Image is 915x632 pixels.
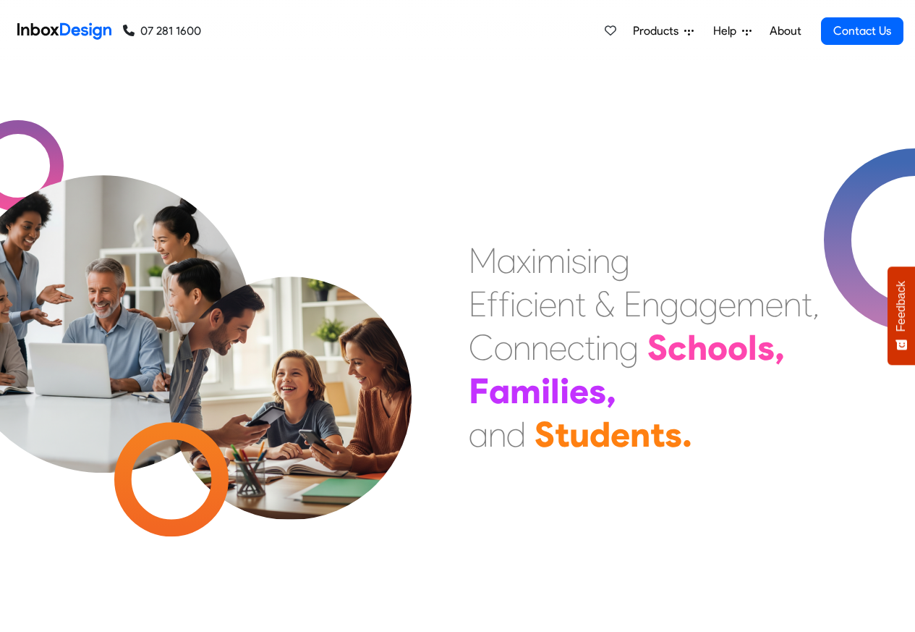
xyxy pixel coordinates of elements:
div: n [592,239,610,282]
div: s [589,369,606,413]
div: a [497,239,516,282]
div: t [650,413,665,456]
div: n [531,326,549,369]
div: g [610,239,630,282]
img: parents_with_child.png [139,216,442,520]
span: Help [713,22,742,40]
div: d [590,413,610,456]
div: m [510,369,541,413]
div: m [736,282,765,326]
div: . [682,413,692,456]
a: Products [627,17,699,46]
div: g [660,282,679,326]
div: h [687,326,707,369]
div: a [679,282,699,326]
div: t [584,326,595,369]
div: n [601,326,619,369]
button: Feedback - Show survey [888,266,915,365]
div: n [557,282,575,326]
div: i [541,369,550,413]
div: , [775,326,785,369]
div: i [531,239,537,282]
div: c [516,282,533,326]
div: n [642,282,660,326]
div: l [748,326,757,369]
div: e [610,413,630,456]
div: e [718,282,736,326]
a: 07 281 1600 [123,22,201,40]
div: , [606,369,616,413]
div: F [469,369,489,413]
div: n [513,326,531,369]
div: n [783,282,801,326]
div: x [516,239,531,282]
div: g [619,326,639,369]
div: S [535,413,555,456]
div: i [560,369,569,413]
div: g [699,282,718,326]
div: o [707,326,728,369]
div: t [575,282,586,326]
div: c [668,326,687,369]
div: n [630,413,650,456]
div: c [567,326,584,369]
div: n [488,413,506,456]
span: Feedback [895,281,908,332]
div: i [566,239,571,282]
div: o [494,326,513,369]
div: s [757,326,775,369]
div: E [469,282,487,326]
div: , [812,282,820,326]
div: i [587,239,592,282]
a: Help [707,17,757,46]
div: M [469,239,497,282]
div: C [469,326,494,369]
div: i [510,282,516,326]
div: i [595,326,601,369]
div: i [533,282,539,326]
div: t [555,413,569,456]
span: Products [633,22,684,40]
div: d [506,413,526,456]
div: a [489,369,510,413]
div: f [487,282,498,326]
div: t [801,282,812,326]
div: o [728,326,748,369]
div: u [569,413,590,456]
div: Maximising Efficient & Engagement, Connecting Schools, Families, and Students. [469,239,820,456]
div: e [539,282,557,326]
div: e [569,369,589,413]
a: About [765,17,805,46]
div: s [665,413,682,456]
a: Contact Us [821,17,903,45]
div: e [765,282,783,326]
div: a [469,413,488,456]
div: s [571,239,587,282]
div: m [537,239,566,282]
div: E [624,282,642,326]
div: f [498,282,510,326]
div: e [549,326,567,369]
div: & [595,282,615,326]
div: l [550,369,560,413]
div: S [647,326,668,369]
